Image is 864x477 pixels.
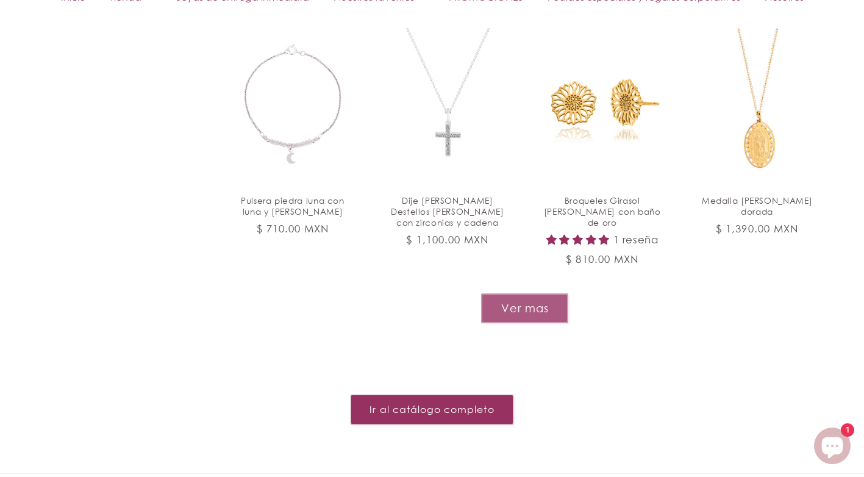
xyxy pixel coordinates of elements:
a: Pulsera piedra luna con luna y [PERSON_NAME] [230,195,355,217]
a: Dije [PERSON_NAME] Destellos [PERSON_NAME] con zirconias y cadena [385,195,510,228]
button: Ver mas [481,293,568,323]
inbox-online-store-chat: Chat de la tienda online Shopify [810,428,854,467]
a: Broqueles Girasol [PERSON_NAME] con baño de oro [540,195,665,228]
a: Medalla [PERSON_NAME] dorada [695,195,819,217]
a: Ir al catálogo completo [351,395,513,425]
